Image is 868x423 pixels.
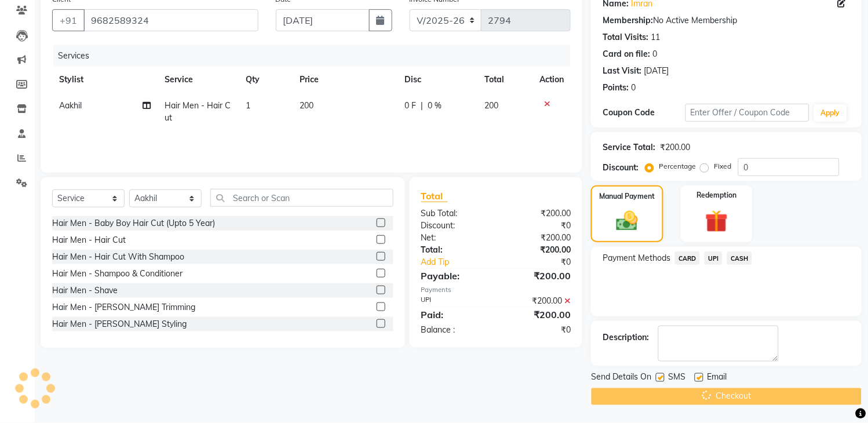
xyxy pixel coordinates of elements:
div: No Active Membership [603,14,851,27]
span: 200 [300,100,313,111]
th: Total [478,67,533,93]
div: Net: [413,232,496,244]
div: Payments [421,285,571,295]
div: Hair Men - Shave [52,285,118,297]
div: ₹200.00 [496,308,579,322]
input: Search or Scan [210,189,393,207]
div: ₹200.00 [496,232,579,244]
th: Action [533,67,571,93]
div: Hair Men - Shampoo & Conditioner [52,268,183,280]
span: CARD [675,251,700,265]
span: 0 F [404,100,416,112]
div: 0 [652,48,657,60]
div: ₹200.00 [496,295,579,307]
div: Discount: [413,220,496,232]
a: Add Tip [413,256,510,268]
div: Services [53,45,579,67]
div: ₹200.00 [660,141,690,154]
div: ₹0 [496,220,579,232]
span: Hair Men - Hair Cut [165,100,231,123]
button: +91 [52,9,85,31]
div: Coupon Code [603,107,685,119]
span: UPI [705,251,723,265]
div: Sub Total: [413,207,496,220]
label: Manual Payment [600,191,655,202]
div: Balance : [413,324,496,336]
div: Hair Men - Hair Cut [52,234,126,246]
div: 11 [651,31,660,43]
div: Card on file: [603,48,650,60]
div: 0 [631,82,636,94]
img: _cash.svg [610,209,644,234]
div: Service Total: [603,141,655,154]
span: CASH [727,251,752,265]
div: Last Visit: [603,65,641,77]
span: | [421,100,423,112]
div: UPI [413,295,496,307]
span: Payment Methods [603,252,670,264]
label: Percentage [659,161,696,172]
div: Payable: [413,269,496,283]
div: Description: [603,331,649,344]
span: Send Details On [591,371,651,385]
span: Email [707,371,727,385]
div: Hair Men - [PERSON_NAME] Styling [52,318,187,330]
th: Disc [397,67,478,93]
span: 0 % [428,100,442,112]
div: Discount: [603,162,639,174]
input: Search by Name/Mobile/Email/Code [83,9,258,31]
div: Hair Men - Hair Cut With Shampoo [52,251,184,263]
div: ₹200.00 [496,269,579,283]
div: Paid: [413,308,496,322]
img: _gift.svg [698,207,735,235]
div: Hair Men - Baby Boy Hair Cut (Upto 5 Year) [52,217,215,229]
input: Enter Offer / Coupon Code [685,104,809,122]
div: [DATE] [644,65,669,77]
div: ₹200.00 [496,244,579,256]
span: Total [421,190,448,202]
div: Points: [603,82,629,94]
label: Redemption [696,190,736,200]
div: Total Visits: [603,31,648,43]
div: ₹200.00 [496,207,579,220]
span: SMS [668,371,685,385]
div: ₹0 [496,324,579,336]
span: 200 [485,100,499,111]
div: Membership: [603,14,653,27]
span: 1 [246,100,250,111]
label: Fixed [714,161,731,172]
th: Service [158,67,239,93]
th: Stylist [52,67,158,93]
button: Apply [814,104,847,122]
span: Aakhil [59,100,82,111]
th: Price [293,67,397,93]
div: Hair Men - [PERSON_NAME] Trimming [52,301,195,313]
div: ₹0 [510,256,579,268]
div: Total: [413,244,496,256]
th: Qty [239,67,293,93]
